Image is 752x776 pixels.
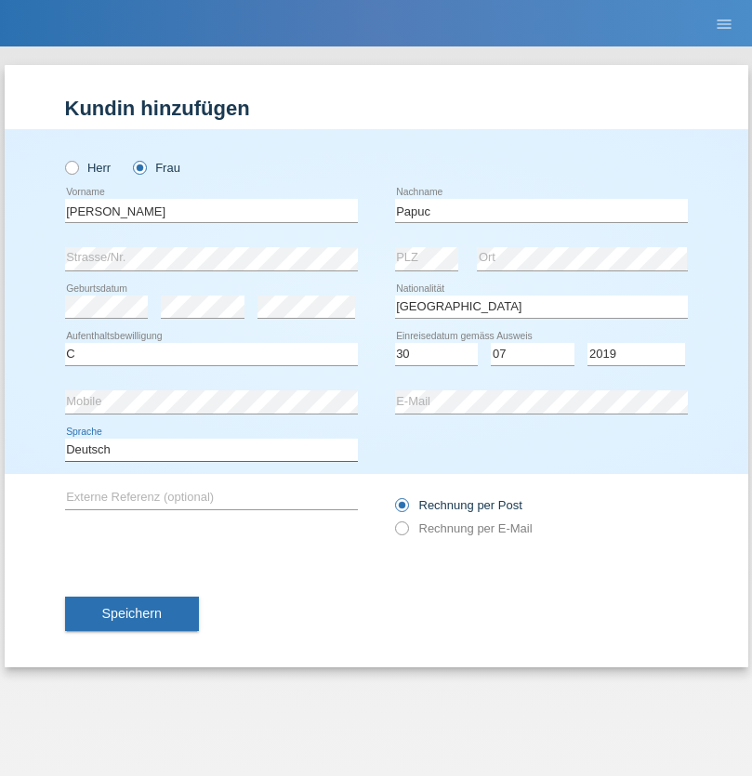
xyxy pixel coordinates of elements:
h1: Kundin hinzufügen [65,97,688,120]
input: Frau [133,161,145,173]
label: Herr [65,161,112,175]
label: Rechnung per Post [395,498,522,512]
label: Rechnung per E-Mail [395,521,533,535]
input: Herr [65,161,77,173]
a: menu [706,18,743,29]
span: Speichern [102,606,162,621]
label: Frau [133,161,180,175]
i: menu [715,15,733,33]
input: Rechnung per Post [395,498,407,521]
button: Speichern [65,597,199,632]
input: Rechnung per E-Mail [395,521,407,545]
